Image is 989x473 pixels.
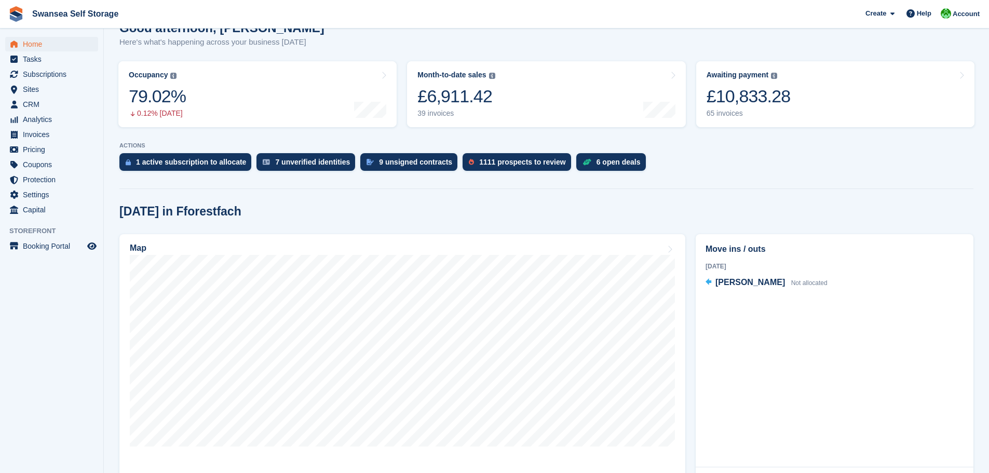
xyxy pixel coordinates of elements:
span: Coupons [23,157,85,172]
img: stora-icon-8386f47178a22dfd0bd8f6a31ec36ba5ce8667c1dd55bd0f319d3a0aa187defe.svg [8,6,24,22]
a: Month-to-date sales £6,911.42 39 invoices [407,61,685,127]
img: contract_signature_icon-13c848040528278c33f63329250d36e43548de30e8caae1d1a13099fd9432cc5.svg [367,159,374,165]
a: menu [5,127,98,142]
img: deal-1b604bf984904fb50ccaf53a9ad4b4a5d6e5aea283cecdc64d6e3604feb123c2.svg [582,158,591,166]
a: menu [5,82,98,97]
span: Booking Portal [23,239,85,253]
span: Subscriptions [23,67,85,82]
span: Analytics [23,112,85,127]
span: Create [865,8,886,19]
a: Swansea Self Storage [28,5,123,22]
span: Account [953,9,980,19]
img: verify_identity-adf6edd0f0f0b5bbfe63781bf79b02c33cf7c696d77639b501bdc392416b5a36.svg [263,159,270,165]
div: £6,911.42 [417,86,495,107]
a: menu [5,239,98,253]
span: Sites [23,82,85,97]
span: Invoices [23,127,85,142]
span: Tasks [23,52,85,66]
a: menu [5,202,98,217]
img: active_subscription_to_allocate_icon-d502201f5373d7db506a760aba3b589e785aa758c864c3986d89f69b8ff3... [126,159,131,166]
a: menu [5,187,98,202]
div: [DATE] [706,262,964,271]
a: menu [5,37,98,51]
a: 9 unsigned contracts [360,153,463,176]
div: 1111 prospects to review [479,158,566,166]
div: 1 active subscription to allocate [136,158,246,166]
span: Settings [23,187,85,202]
a: menu [5,97,98,112]
div: Awaiting payment [707,71,769,79]
div: 65 invoices [707,109,791,118]
p: Here's what's happening across your business [DATE] [119,36,324,48]
a: menu [5,112,98,127]
a: menu [5,142,98,157]
div: 0.12% [DATE] [129,109,186,118]
a: menu [5,67,98,82]
img: icon-info-grey-7440780725fd019a000dd9b08b2336e03edf1995a4989e88bcd33f0948082b44.svg [771,73,777,79]
a: 1 active subscription to allocate [119,153,256,176]
div: 79.02% [129,86,186,107]
a: menu [5,157,98,172]
span: Help [917,8,931,19]
h2: [DATE] in Fforestfach [119,205,241,219]
span: Home [23,37,85,51]
span: Pricing [23,142,85,157]
span: CRM [23,97,85,112]
span: Protection [23,172,85,187]
div: £10,833.28 [707,86,791,107]
div: 9 unsigned contracts [379,158,452,166]
a: [PERSON_NAME] Not allocated [706,276,828,290]
a: 7 unverified identities [256,153,360,176]
h2: Map [130,244,146,253]
h2: Move ins / outs [706,243,964,255]
a: 6 open deals [576,153,651,176]
a: menu [5,52,98,66]
p: ACTIONS [119,142,973,149]
div: Month-to-date sales [417,71,486,79]
span: Not allocated [791,279,828,287]
span: Capital [23,202,85,217]
a: Awaiting payment £10,833.28 65 invoices [696,61,974,127]
img: prospect-51fa495bee0391a8d652442698ab0144808aea92771e9ea1ae160a38d050c398.svg [469,159,474,165]
div: 6 open deals [597,158,641,166]
span: [PERSON_NAME] [715,278,785,287]
a: 1111 prospects to review [463,153,576,176]
img: icon-info-grey-7440780725fd019a000dd9b08b2336e03edf1995a4989e88bcd33f0948082b44.svg [170,73,177,79]
a: Preview store [86,240,98,252]
span: Storefront [9,226,103,236]
div: 7 unverified identities [275,158,350,166]
img: icon-info-grey-7440780725fd019a000dd9b08b2336e03edf1995a4989e88bcd33f0948082b44.svg [489,73,495,79]
div: 39 invoices [417,109,495,118]
img: Andrew Robbins [941,8,951,19]
a: Occupancy 79.02% 0.12% [DATE] [118,61,397,127]
a: menu [5,172,98,187]
div: Occupancy [129,71,168,79]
